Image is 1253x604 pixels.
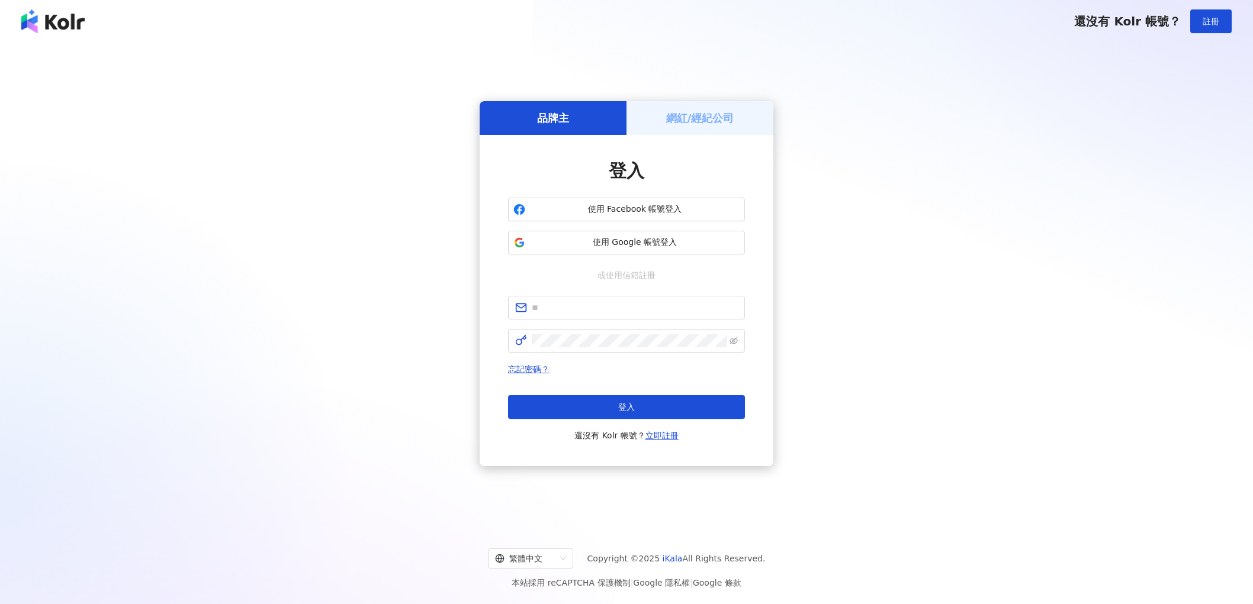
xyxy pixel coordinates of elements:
[1203,17,1219,26] span: 註冊
[508,395,745,419] button: 登入
[495,549,555,568] div: 繁體中文
[633,578,690,587] a: Google 隱私權
[530,237,740,248] span: 使用 Google 帳號登入
[508,364,550,374] a: 忘記密碼？
[512,576,741,590] span: 本站採用 reCAPTCHA 保護機制
[1190,9,1232,33] button: 註冊
[666,111,734,125] h5: 網紅/經紀公司
[618,402,635,412] span: 登入
[508,231,745,254] button: 使用 Google 帳號登入
[537,111,569,125] h5: 品牌主
[730,337,738,345] span: eye-invisible
[663,554,683,563] a: iKala
[693,578,741,587] a: Google 條款
[508,198,745,221] button: 使用 Facebook 帳號登入
[574,428,679,442] span: 還沒有 Kolr 帳號？
[690,578,693,587] span: |
[645,431,679,440] a: 立即註冊
[1074,14,1181,28] span: 還沒有 Kolr 帳號？
[587,551,766,566] span: Copyright © 2025 All Rights Reserved.
[21,9,85,33] img: logo
[609,160,644,181] span: 登入
[530,204,740,215] span: 使用 Facebook 帳號登入
[589,269,664,282] span: 或使用信箱註冊
[631,578,634,587] span: |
